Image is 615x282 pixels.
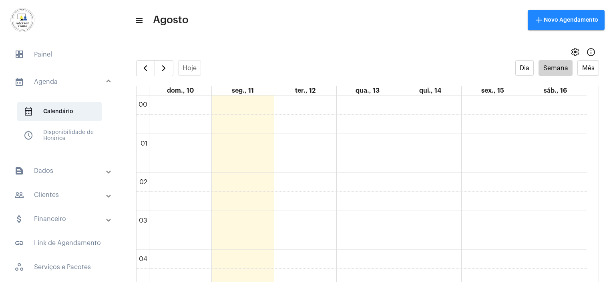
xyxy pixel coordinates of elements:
span: sidenav icon [14,262,24,272]
span: Disponibilidade de Horários [17,126,102,145]
a: 14 de agosto de 2025 [418,86,443,95]
button: Info [583,44,599,60]
span: sidenav icon [24,131,33,140]
div: 03 [137,217,149,224]
mat-expansion-panel-header: sidenav iconFinanceiro [5,209,120,229]
a: 13 de agosto de 2025 [354,86,381,95]
a: 16 de agosto de 2025 [542,86,569,95]
mat-expansion-panel-header: sidenav iconClientes [5,185,120,205]
span: Novo Agendamento [534,17,598,23]
mat-icon: Info [586,47,596,57]
div: 00 [137,101,149,108]
span: sidenav icon [14,50,24,59]
span: Link de Agendamento [8,233,112,253]
mat-panel-title: Agenda [14,77,107,87]
span: settings [570,47,580,57]
a: 10 de agosto de 2025 [165,86,195,95]
mat-icon: sidenav icon [135,16,143,25]
mat-icon: add [534,15,544,25]
button: Próximo Semana [155,60,173,76]
mat-icon: sidenav icon [14,238,24,248]
mat-panel-title: Dados [14,166,107,176]
span: Agosto [153,14,189,26]
button: Semana Anterior [136,60,155,76]
mat-icon: sidenav icon [14,166,24,176]
mat-expansion-panel-header: sidenav iconAgenda [5,69,120,95]
img: d7e3195d-0907-1efa-a796-b593d293ae59.png [6,4,38,36]
a: 15 de agosto de 2025 [480,86,506,95]
button: settings [567,44,583,60]
button: Semana [539,60,573,76]
button: Dia [515,60,534,76]
a: 12 de agosto de 2025 [293,86,317,95]
mat-panel-title: Clientes [14,190,107,200]
span: Serviços e Pacotes [8,258,112,277]
mat-icon: sidenav icon [14,214,24,224]
mat-icon: sidenav icon [14,190,24,200]
mat-panel-title: Financeiro [14,214,107,224]
a: 11 de agosto de 2025 [230,86,255,95]
span: sidenav icon [24,107,33,116]
div: 01 [139,140,149,147]
div: 04 [137,256,149,263]
button: Mês [577,60,599,76]
button: Hoje [178,60,201,76]
span: Painel [8,45,112,64]
mat-icon: sidenav icon [14,77,24,87]
button: Novo Agendamento [528,10,605,30]
mat-expansion-panel-header: sidenav iconDados [5,161,120,181]
span: Calendário [17,102,102,121]
div: sidenav iconAgenda [5,95,120,156]
div: 02 [138,179,149,186]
